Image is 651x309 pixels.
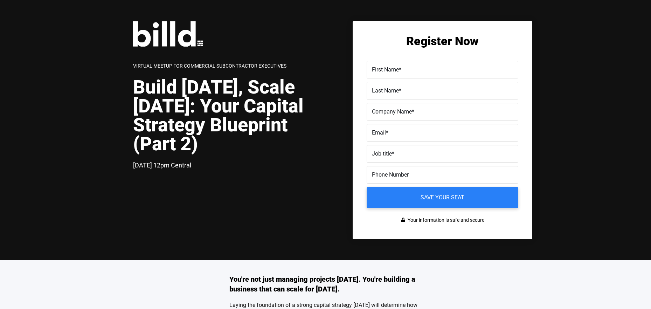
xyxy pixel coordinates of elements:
[367,35,518,47] h2: Register Now
[372,150,392,157] span: Job title
[133,162,191,169] span: [DATE] 12pm Central
[372,129,386,136] span: Email
[372,108,412,115] span: Company Name
[406,215,484,225] span: Your information is safe and secure
[372,87,399,94] span: Last Name
[229,274,422,294] h3: You're not just managing projects [DATE]. You're building a business that can scale for [DATE].
[372,66,399,73] span: First Name
[372,171,409,178] span: Phone Number
[133,63,286,69] span: Virtual Meetup for Commercial Subcontractor Executives
[133,78,326,153] h1: Build [DATE], Scale [DATE]: Your Capital Strategy Blueprint (Part 2)
[367,187,518,208] input: Save your seat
